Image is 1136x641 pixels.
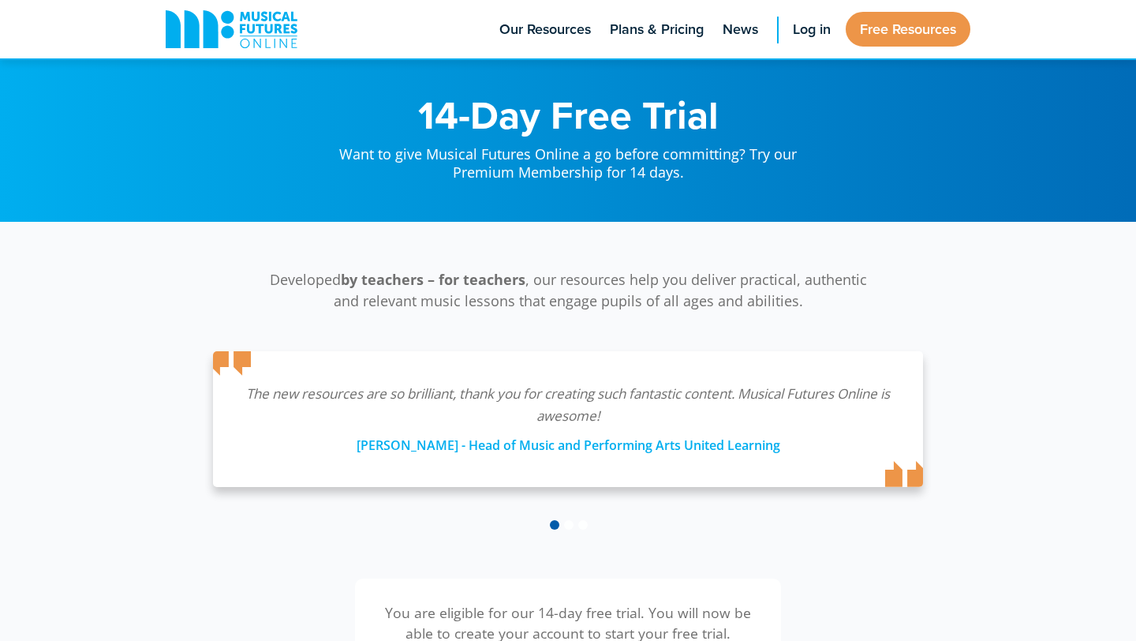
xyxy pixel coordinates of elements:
p: Want to give Musical Futures Online a go before committing? Try our Premium Membership for 14 days. [323,134,813,182]
p: The new resources are so brilliant, thank you for creating such fantastic content. Musical Future... [245,383,891,427]
span: Our Resources [499,19,591,40]
span: News [723,19,758,40]
h1: 14-Day Free Trial [323,95,813,134]
span: Plans & Pricing [610,19,704,40]
p: Developed , our resources help you deliver practical, authentic and relevant music lessons that e... [260,269,876,312]
div: [PERSON_NAME] - Head of Music and Performing Arts United Learning [245,427,891,455]
strong: by teachers – for teachers [341,270,525,289]
a: Free Resources [846,12,970,47]
span: Log in [793,19,831,40]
